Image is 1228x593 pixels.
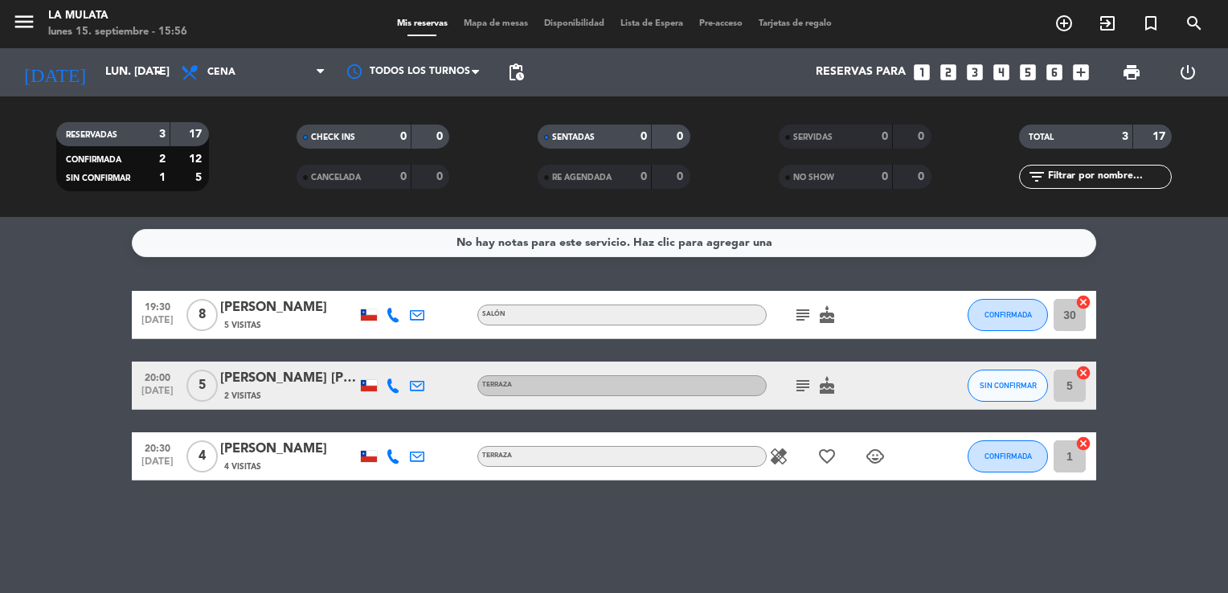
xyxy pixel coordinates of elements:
[195,172,205,183] strong: 5
[918,171,927,182] strong: 0
[968,299,1048,331] button: CONFIRMADA
[224,390,261,403] span: 2 Visitas
[984,452,1032,460] span: CONFIRMADA
[984,310,1032,319] span: CONFIRMADA
[816,66,906,79] span: Reservas para
[918,131,927,142] strong: 0
[400,171,407,182] strong: 0
[793,133,833,141] span: SERVIDAS
[224,460,261,473] span: 4 Visitas
[1160,48,1216,96] div: LOG OUT
[389,19,456,28] span: Mis reservas
[1075,365,1091,381] i: cancel
[882,131,888,142] strong: 0
[1098,14,1117,33] i: exit_to_app
[66,156,121,164] span: CONFIRMADA
[137,456,178,475] span: [DATE]
[817,305,837,325] i: cake
[311,133,355,141] span: CHECK INS
[48,8,187,24] div: La Mulata
[159,129,166,140] strong: 3
[1017,62,1038,83] i: looks_5
[1027,167,1046,186] i: filter_list
[207,67,235,78] span: Cena
[1185,14,1204,33] i: search
[882,171,888,182] strong: 0
[1044,62,1065,83] i: looks_6
[224,319,261,332] span: 5 Visitas
[817,376,837,395] i: cake
[137,315,178,333] span: [DATE]
[1029,133,1054,141] span: TOTAL
[137,296,178,315] span: 19:30
[149,63,169,82] i: arrow_drop_down
[189,153,205,165] strong: 12
[159,153,166,165] strong: 2
[137,438,178,456] span: 20:30
[1152,131,1169,142] strong: 17
[536,19,612,28] span: Disponibilidad
[1122,63,1141,82] span: print
[482,452,512,459] span: Terraza
[1054,14,1074,33] i: add_circle_outline
[1070,62,1091,83] i: add_box
[66,174,130,182] span: SIN CONFIRMAR
[612,19,691,28] span: Lista de Espera
[1075,294,1091,310] i: cancel
[400,131,407,142] strong: 0
[991,62,1012,83] i: looks_4
[456,234,772,252] div: No hay notas para este servicio. Haz clic para agregar una
[66,131,117,139] span: RESERVADAS
[793,305,813,325] i: subject
[911,62,932,83] i: looks_one
[456,19,536,28] span: Mapa de mesas
[1075,436,1091,452] i: cancel
[482,311,506,317] span: Salón
[1141,14,1160,33] i: turned_in_not
[769,447,788,466] i: healing
[793,174,834,182] span: NO SHOW
[968,370,1048,402] button: SIN CONFIRMAR
[641,171,647,182] strong: 0
[137,367,178,386] span: 20:00
[159,172,166,183] strong: 1
[220,297,357,318] div: [PERSON_NAME]
[1178,63,1197,82] i: power_settings_new
[137,386,178,404] span: [DATE]
[691,19,751,28] span: Pre-acceso
[641,131,647,142] strong: 0
[311,174,361,182] span: CANCELADA
[220,439,357,460] div: [PERSON_NAME]
[12,55,97,90] i: [DATE]
[186,299,218,331] span: 8
[938,62,959,83] i: looks_two
[12,10,36,34] i: menu
[48,24,187,40] div: lunes 15. septiembre - 15:56
[866,447,885,466] i: child_care
[751,19,840,28] span: Tarjetas de regalo
[186,440,218,472] span: 4
[817,447,837,466] i: favorite_border
[1122,131,1128,142] strong: 3
[552,133,595,141] span: SENTADAS
[677,171,686,182] strong: 0
[482,382,512,388] span: Terraza
[968,440,1048,472] button: CONFIRMADA
[677,131,686,142] strong: 0
[220,368,357,389] div: [PERSON_NAME] [PERSON_NAME]
[12,10,36,39] button: menu
[186,370,218,402] span: 5
[436,171,446,182] strong: 0
[793,376,813,395] i: subject
[436,131,446,142] strong: 0
[964,62,985,83] i: looks_3
[552,174,612,182] span: RE AGENDADA
[980,381,1037,390] span: SIN CONFIRMAR
[1046,168,1171,186] input: Filtrar por nombre...
[506,63,526,82] span: pending_actions
[189,129,205,140] strong: 17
